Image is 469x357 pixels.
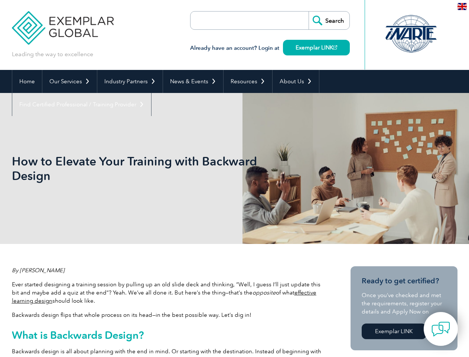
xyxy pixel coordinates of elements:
a: Resources [224,70,272,93]
a: Exemplar LINK [283,40,350,55]
h3: Ready to get certified? [362,276,446,286]
a: Exemplar LINK [362,324,426,339]
a: About Us [273,70,319,93]
img: en [457,3,467,10]
img: open_square.png [333,45,337,49]
p: Leading the way to excellence [12,50,93,58]
a: News & Events [163,70,223,93]
a: Home [12,70,42,93]
a: Industry Partners [97,70,163,93]
h3: Already have an account? Login at [190,44,350,53]
h1: How to Elevate Your Training with Backward Design [12,154,297,183]
p: Once you’ve checked and met the requirements, register your details and Apply Now on [362,291,446,316]
input: Search [309,12,349,29]
em: opposite [253,289,276,296]
img: contact-chat.png [431,320,450,338]
span: Backwards design flips that whole process on its head—in the best possible way. Let’s dig in! [12,312,251,318]
em: By [PERSON_NAME] [12,267,65,274]
a: Our Services [42,70,97,93]
span: What is Backwards Design? [12,329,144,341]
a: Find Certified Professional / Training Provider [12,93,151,116]
span: Ever started designing a training session by pulling up an old slide deck and thinking, “Well, I ... [12,281,320,304]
